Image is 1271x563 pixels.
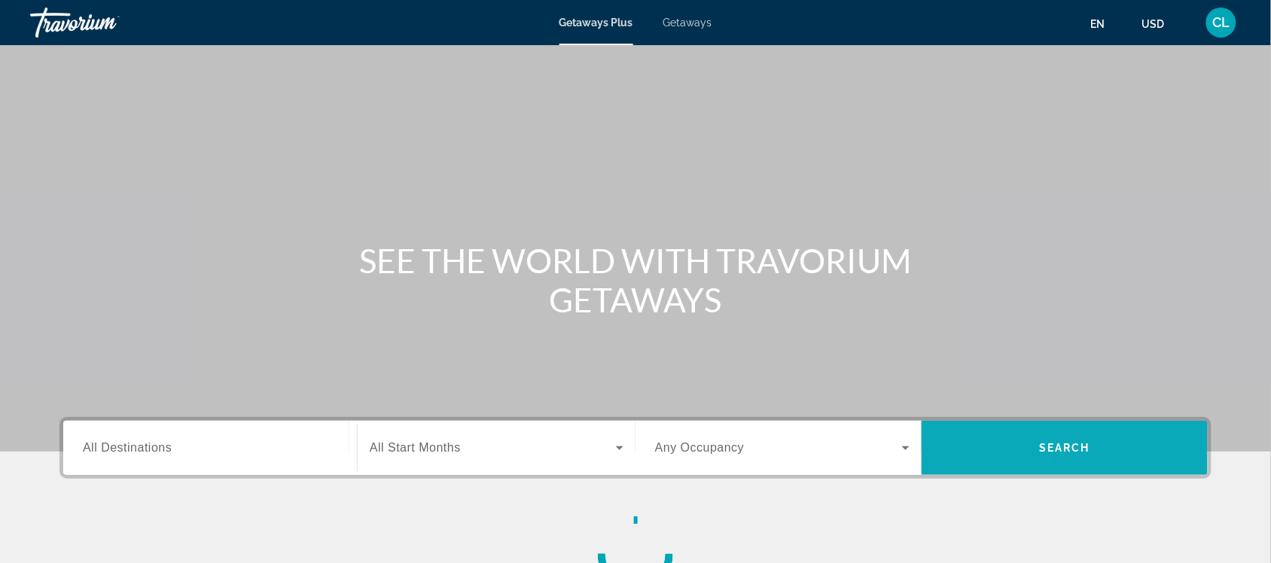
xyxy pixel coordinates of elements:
button: Change currency [1142,13,1179,35]
span: All Destinations [83,441,172,454]
span: All Start Months [370,441,461,454]
a: Getaways Plus [559,17,633,29]
button: Search [922,421,1208,475]
a: Travorium [30,3,181,42]
span: CL [1213,15,1230,30]
span: USD [1142,18,1165,30]
button: Change language [1091,13,1120,35]
button: User Menu [1202,7,1241,38]
span: en [1091,18,1105,30]
span: Any Occupancy [655,441,745,454]
div: Search widget [63,421,1208,475]
span: Search [1039,442,1090,454]
a: Getaways [663,17,712,29]
h1: SEE THE WORLD WITH TRAVORIUM GETAWAYS [353,241,918,319]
